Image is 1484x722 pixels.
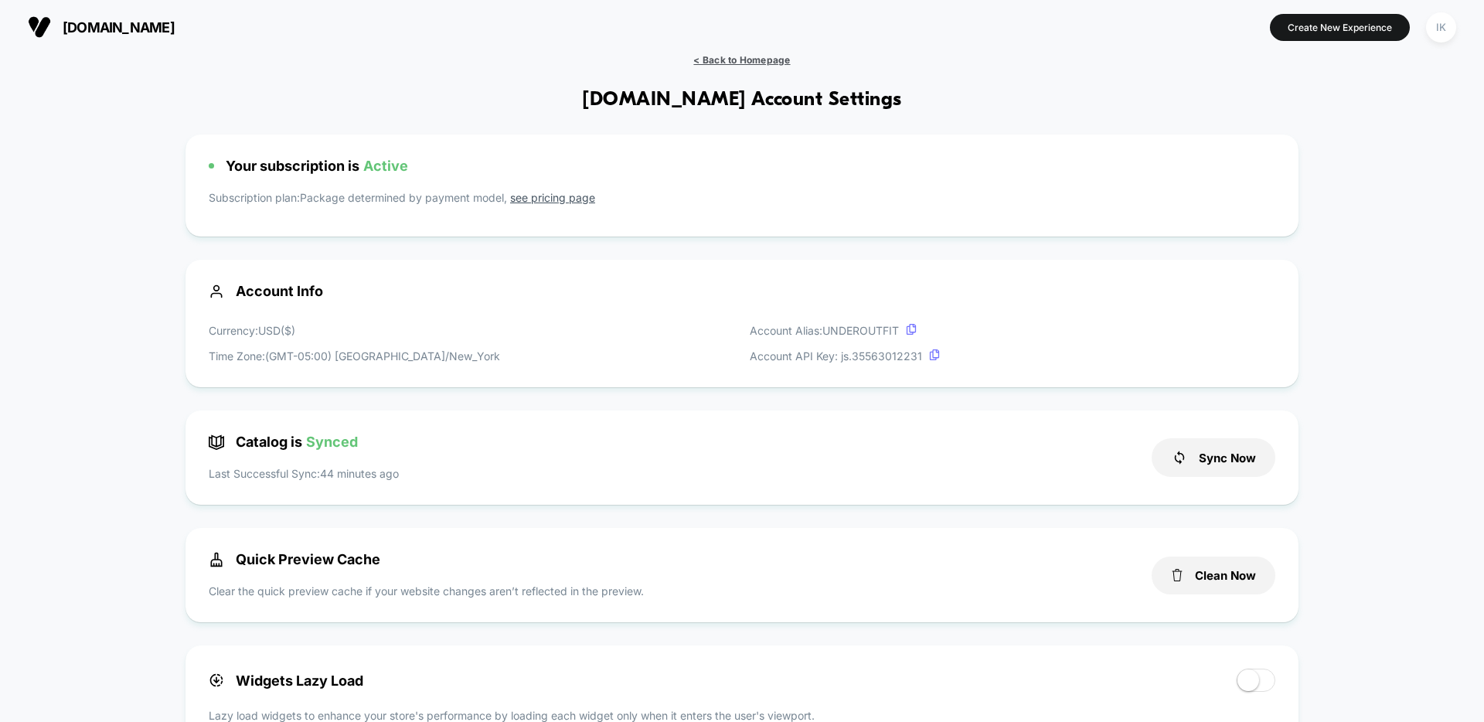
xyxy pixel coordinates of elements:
[750,348,940,364] p: Account API Key: js. 35563012231
[1426,12,1456,43] div: IK
[1152,557,1275,594] button: Clean Now
[226,158,408,174] span: Your subscription is
[1152,438,1275,477] button: Sync Now
[209,348,500,364] p: Time Zone: (GMT-05:00) [GEOGRAPHIC_DATA]/New_York
[209,434,358,450] span: Catalog is
[209,465,399,482] p: Last Successful Sync: 44 minutes ago
[1421,12,1461,43] button: IK
[582,89,901,111] h1: [DOMAIN_NAME] Account Settings
[209,283,1275,299] span: Account Info
[209,673,363,689] span: Widgets Lazy Load
[63,19,175,36] span: [DOMAIN_NAME]
[209,583,644,599] p: Clear the quick preview cache if your website changes aren’t reflected in the preview.
[209,322,500,339] p: Currency: USD ( $ )
[209,189,1275,213] p: Subscription plan: Package determined by payment model,
[1270,14,1410,41] button: Create New Experience
[750,322,940,339] p: Account Alias: UNDEROUTFIT
[306,434,358,450] span: Synced
[23,15,179,39] button: [DOMAIN_NAME]
[209,551,380,567] span: Quick Preview Cache
[693,54,790,66] span: < Back to Homepage
[363,158,408,174] span: Active
[510,191,595,204] a: see pricing page
[28,15,51,39] img: Visually logo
